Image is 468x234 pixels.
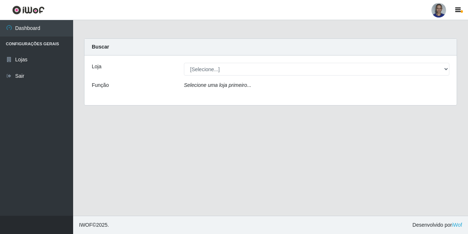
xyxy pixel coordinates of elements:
span: © 2025 . [79,221,109,229]
label: Loja [92,63,101,70]
a: iWof [452,222,462,228]
label: Função [92,81,109,89]
span: IWOF [79,222,93,228]
img: CoreUI Logo [12,5,45,15]
strong: Buscar [92,44,109,50]
span: Desenvolvido por [412,221,462,229]
i: Selecione uma loja primeiro... [184,82,251,88]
